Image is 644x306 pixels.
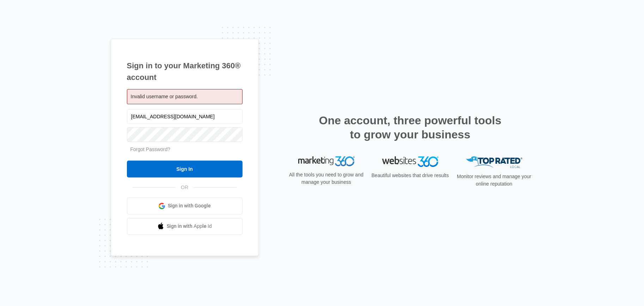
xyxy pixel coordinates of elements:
[131,94,198,99] span: Invalid username or password.
[298,156,355,166] img: Marketing 360
[127,161,243,177] input: Sign In
[168,202,211,210] span: Sign in with Google
[455,173,534,188] p: Monitor reviews and manage your online reputation
[382,156,438,167] img: Websites 360
[176,184,193,191] span: OR
[466,156,522,168] img: Top Rated Local
[287,171,366,186] p: All the tools you need to grow and manage your business
[127,60,243,83] h1: Sign in to your Marketing 360® account
[127,218,243,235] a: Sign in with Apple Id
[371,172,450,179] p: Beautiful websites that drive results
[127,198,243,214] a: Sign in with Google
[127,109,243,124] input: Email
[130,146,171,152] a: Forgot Password?
[167,223,212,230] span: Sign in with Apple Id
[317,113,504,142] h2: One account, three powerful tools to grow your business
